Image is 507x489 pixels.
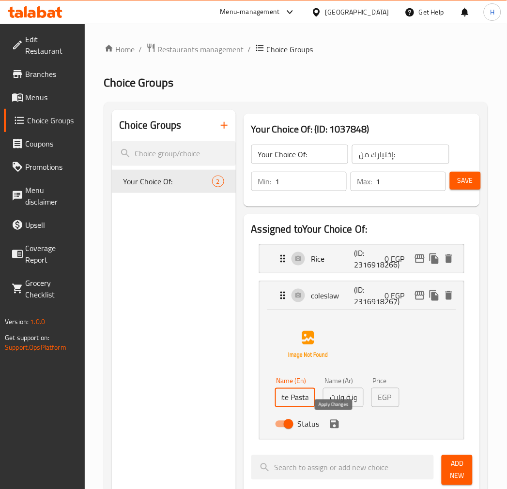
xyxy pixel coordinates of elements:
span: Branches [25,68,77,80]
input: Please enter price [396,388,402,407]
span: Edit Restaurant [25,33,77,57]
span: Choice Groups [104,72,174,93]
button: Save [450,172,481,190]
p: 0 EGP [385,290,413,301]
a: Support.OpsPlatform [5,341,66,354]
span: Get support on: [5,332,49,344]
button: duplicate [427,252,442,266]
div: [GEOGRAPHIC_DATA] [325,7,389,17]
li: / [248,44,251,55]
nav: breadcrumb [104,43,488,56]
a: Upsell [4,213,85,237]
span: Coupons [25,138,77,149]
a: Edit Restaurant [4,28,85,62]
div: Expand [260,245,464,273]
button: delete [442,288,456,303]
input: Enter name En [275,388,316,407]
button: Add New [442,455,473,485]
a: Home [104,44,135,55]
li: / [139,44,142,55]
p: EGP [378,392,392,403]
button: edit [413,288,427,303]
a: Menus [4,86,85,109]
img: coleslaw [277,314,339,376]
a: Menu disclaimer [4,178,85,213]
a: Choice Groups [4,109,85,132]
span: Restaurants management [158,44,244,55]
a: Restaurants management [146,43,244,56]
a: Branches [4,62,85,86]
a: Grocery Checklist [4,271,85,306]
span: Choice Groups [267,44,313,55]
span: Save [458,175,473,187]
span: Status [298,418,320,430]
span: Menu disclaimer [25,184,77,207]
div: Expand [260,282,464,310]
input: search [112,141,236,166]
button: duplicate [427,288,442,303]
span: Menus [25,91,77,103]
h2: Assigned to Your Choice Of: [251,222,472,237]
p: Min: [258,176,272,187]
p: Max: [357,176,372,187]
button: delete [442,252,456,266]
h2: Choice Groups [120,118,182,133]
span: Choice Groups [27,115,77,126]
div: Your Choice Of:2 [112,170,236,193]
span: Your Choice Of: [123,176,212,187]
li: Expand [251,240,472,277]
button: edit [413,252,427,266]
span: Upsell [25,219,77,231]
div: Menu-management [220,6,280,18]
span: Version: [5,315,29,328]
input: search [251,455,434,480]
span: H [490,7,494,17]
span: Coverage Report [25,242,77,266]
a: Coupons [4,132,85,155]
a: Coverage Report [4,237,85,271]
span: 2 [213,177,224,186]
p: (ID: 2316918266) [354,247,384,270]
p: 0 EGP [385,253,413,265]
p: Rice [311,253,354,265]
span: Add New [449,458,465,482]
div: Choices [212,176,224,187]
span: Grocery Checklist [25,277,77,300]
h3: Your Choice Of: (ID: 1037848) [251,121,472,137]
button: save [327,417,342,431]
a: Promotions [4,155,85,178]
p: (ID: 2316918267) [354,284,384,307]
span: Promotions [25,161,77,173]
input: Enter name Ar [323,388,364,407]
p: coleslaw [311,290,354,301]
span: 1.0.0 [30,315,45,328]
li: ExpandcoleslawName (En)Name (Ar)PriceEGPStatussave [251,277,472,444]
